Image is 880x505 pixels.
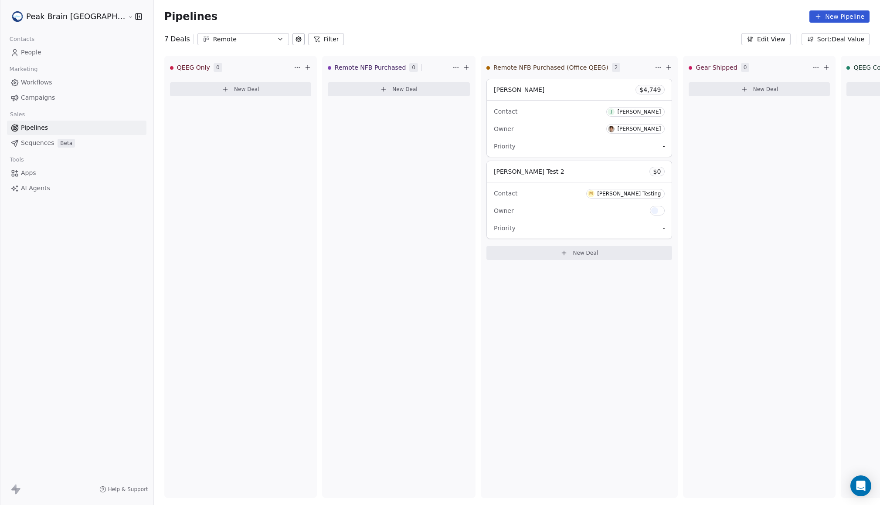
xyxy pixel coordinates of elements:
[213,35,273,44] div: Remote
[486,79,672,157] div: [PERSON_NAME]$4,749ContactJ[PERSON_NAME]Owner [PERSON_NAME]Priority-
[741,33,791,45] button: Edit View
[12,11,23,22] img: Peak%20Brain%20Logo.png
[170,82,311,96] button: New Deal
[6,153,27,166] span: Tools
[589,190,593,197] div: M
[328,56,451,79] div: Remote NFB Purchased0
[10,9,122,24] button: Peak Brain [GEOGRAPHIC_DATA]
[696,63,737,72] span: Gear Shipped
[494,207,514,214] span: Owner
[7,166,146,180] a: Apps
[7,181,146,195] a: AI Agents
[7,121,146,135] a: Pipelines
[494,143,516,150] span: Priority
[617,126,661,132] div: [PERSON_NAME]
[611,108,612,115] div: J
[177,63,210,72] span: QEEG Only
[108,486,148,493] span: Help & Support
[689,56,811,79] div: Gear Shipped0
[7,91,146,105] a: Campaigns
[7,45,146,60] a: People
[328,82,470,96] button: New Deal
[486,161,672,239] div: [PERSON_NAME] Test 2$0ContactM[PERSON_NAME] TestingOwnerPriority-
[214,63,222,72] span: 0
[663,224,665,232] span: -
[486,246,672,260] button: New Deal
[653,167,661,176] span: $ 0
[850,475,871,496] div: Open Intercom Messenger
[493,63,608,72] span: Remote NFB Purchased (Office QEEG)
[689,82,830,96] button: New Deal
[7,136,146,150] a: SequencesBeta
[170,56,292,79] div: QEEG Only0
[753,86,778,93] span: New Deal
[573,249,598,256] span: New Deal
[21,138,54,148] span: Sequences
[741,63,750,72] span: 0
[21,123,48,132] span: Pipelines
[6,63,41,76] span: Marketing
[6,108,29,121] span: Sales
[21,168,36,178] span: Apps
[58,139,75,148] span: Beta
[170,34,190,44] span: Deals
[663,142,665,151] span: -
[164,10,217,23] span: Pipelines
[164,34,190,44] div: 7
[809,10,870,23] button: New Pipeline
[639,85,661,94] span: $ 4,749
[26,11,126,22] span: Peak Brain [GEOGRAPHIC_DATA]
[494,168,564,175] span: [PERSON_NAME] Test 2
[392,86,418,93] span: New Deal
[99,486,148,493] a: Help & Support
[21,184,50,193] span: AI Agents
[494,108,517,115] span: Contact
[234,86,259,93] span: New Deal
[308,33,344,45] button: Filter
[494,190,517,197] span: Contact
[335,63,406,72] span: Remote NFB Purchased
[21,78,52,87] span: Workflows
[409,63,418,72] span: 0
[597,191,661,197] div: [PERSON_NAME] Testing
[612,63,621,72] span: 2
[6,33,38,46] span: Contacts
[21,93,55,102] span: Campaigns
[494,86,544,93] span: [PERSON_NAME]
[494,225,516,232] span: Priority
[617,109,661,115] div: [PERSON_NAME]
[7,75,146,90] a: Workflows
[802,33,870,45] button: Sort: Deal Value
[494,125,514,132] span: Owner
[486,56,653,79] div: Remote NFB Purchased (Office QEEG)2
[21,48,41,57] span: People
